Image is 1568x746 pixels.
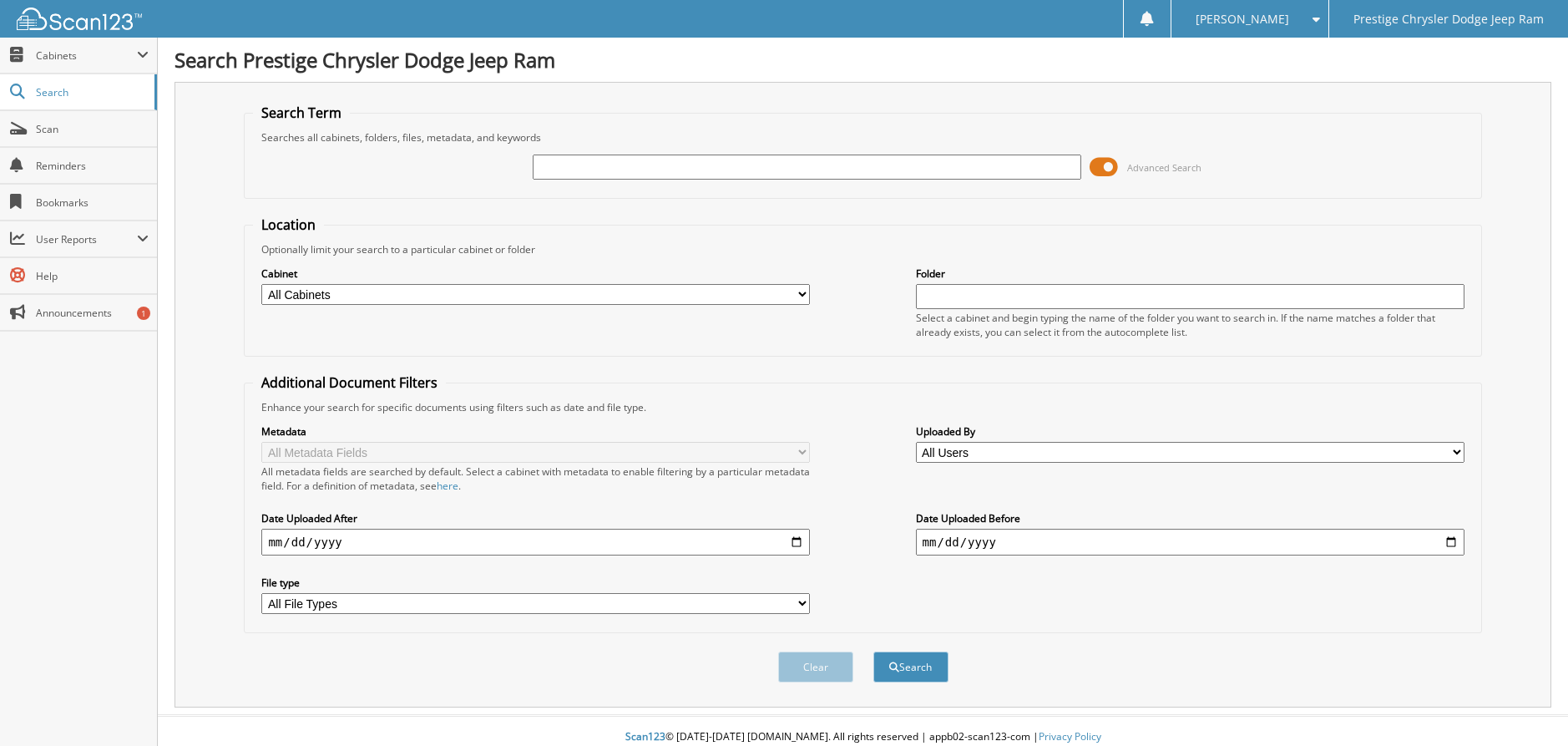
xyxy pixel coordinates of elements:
[1353,14,1544,24] span: Prestige Chrysler Dodge Jeep Ram
[916,424,1464,439] label: Uploaded By
[778,652,853,683] button: Clear
[437,479,458,493] a: here
[261,576,810,590] label: File type
[916,311,1464,339] div: Select a cabinet and begin typing the name of the folder you want to search in. If the name match...
[261,266,810,281] label: Cabinet
[253,104,350,122] legend: Search Term
[261,529,810,556] input: start
[137,307,150,320] div: 1
[1127,161,1201,174] span: Advanced Search
[625,729,665,743] span: Scan123
[253,130,1472,145] div: Searches all cabinets, folders, files, metadata, and keywords
[916,529,1464,556] input: end
[36,48,137,63] span: Cabinets
[916,511,1464,525] label: Date Uploaded Before
[36,122,149,136] span: Scan
[261,464,810,493] div: All metadata fields are searched by default. Select a cabinet with metadata to enable filtering b...
[261,511,810,525] label: Date Uploaded After
[17,8,142,30] img: scan123-logo-white.svg
[261,424,810,439] label: Metadata
[916,266,1464,281] label: Folder
[36,306,149,320] span: Announcements
[253,216,324,234] legend: Location
[253,242,1472,256] div: Optionally limit your search to a particular cabinet or folder
[1196,14,1289,24] span: [PERSON_NAME]
[253,400,1472,414] div: Enhance your search for specific documents using filters such as date and file type.
[36,232,137,246] span: User Reports
[175,46,1551,74] h1: Search Prestige Chrysler Dodge Jeep Ram
[873,652,948,683] button: Search
[36,195,149,210] span: Bookmarks
[1039,729,1101,743] a: Privacy Policy
[36,159,149,173] span: Reminders
[253,373,446,392] legend: Additional Document Filters
[36,85,146,99] span: Search
[36,269,149,283] span: Help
